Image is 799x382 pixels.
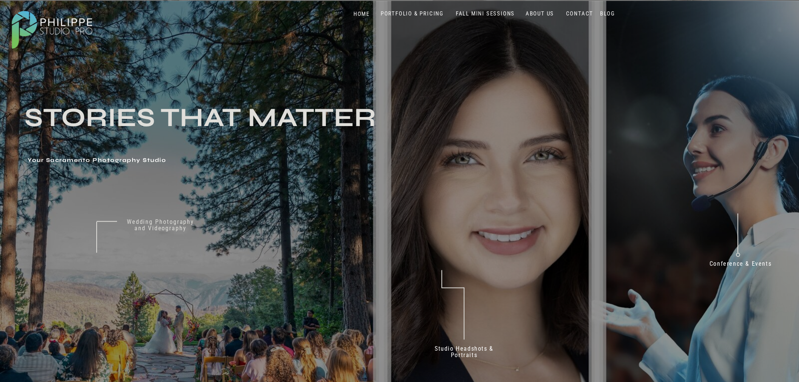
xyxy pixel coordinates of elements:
[378,10,447,17] a: PORTFOLIO & PRICING
[346,11,378,18] a: HOME
[121,218,200,239] a: Wedding Photography and Videography
[524,10,556,17] a: ABOUT US
[410,196,628,268] h2: Don't just take our word for it
[25,106,441,152] h3: Stories that Matter
[426,345,503,361] a: Studio Headshots & Portraits
[475,296,577,316] p: 70+ 5 Star reviews on Google & Yelp
[28,157,348,165] h1: Your Sacramento Photography Studio
[564,10,595,17] a: CONTACT
[598,10,617,17] a: BLOG
[704,260,777,270] a: Conference & Events
[454,10,517,17] a: FALL MINI SESSIONS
